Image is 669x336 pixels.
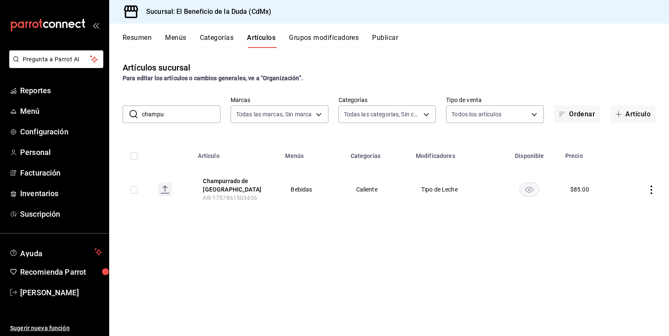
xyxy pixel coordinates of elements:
button: edit-product-location [203,177,270,194]
button: Artículos [247,34,275,48]
div: Artículos sucursal [123,61,190,74]
div: $ 85.00 [570,185,589,194]
span: Todos los artículos [451,110,501,118]
span: Tipo de Leche [421,186,488,192]
span: AR-1757861503406 [203,194,257,201]
span: Personal [20,147,102,158]
label: Marcas [231,97,328,103]
button: Publicar [372,34,398,48]
span: Todas las marcas, Sin marca [236,110,312,118]
span: Menú [20,105,102,117]
th: Modificadores [411,140,499,167]
button: Grupos modificadores [289,34,359,48]
span: Reportes [20,85,102,96]
button: Pregunta a Parrot AI [9,50,103,68]
th: Categorías [346,140,411,167]
span: Inventarios [20,188,102,199]
input: Buscar artículo [142,106,220,123]
button: Menús [165,34,186,48]
button: Resumen [123,34,152,48]
h3: Sucursal: El Beneficio de la Duda (CdMx) [139,7,271,17]
span: Sugerir nueva función [10,324,102,333]
strong: Para editar los artículos o cambios generales, ve a “Organización”. [123,75,303,81]
th: Disponible [499,140,560,167]
label: Tipo de venta [446,97,544,103]
th: Menús [280,140,345,167]
button: open_drawer_menu [92,22,99,29]
th: Artículo [193,140,280,167]
span: [PERSON_NAME] [20,287,102,298]
th: Precio [560,140,620,167]
span: Recomienda Parrot [20,266,102,278]
button: Artículo [610,105,656,123]
label: Categorías [338,97,436,103]
button: actions [647,186,656,194]
span: Pregunta a Parrot AI [23,55,90,64]
button: availability-product [519,182,539,197]
button: Ordenar [554,105,600,123]
a: Pregunta a Parrot AI [6,61,103,70]
span: Caliente [356,186,400,192]
span: Ayuda [20,247,91,257]
span: Todas las categorías, Sin categoría [344,110,421,118]
span: Configuración [20,126,102,137]
button: Categorías [200,34,234,48]
span: Facturación [20,167,102,178]
div: navigation tabs [123,34,669,48]
span: Bebidas [291,186,335,192]
span: Suscripción [20,208,102,220]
